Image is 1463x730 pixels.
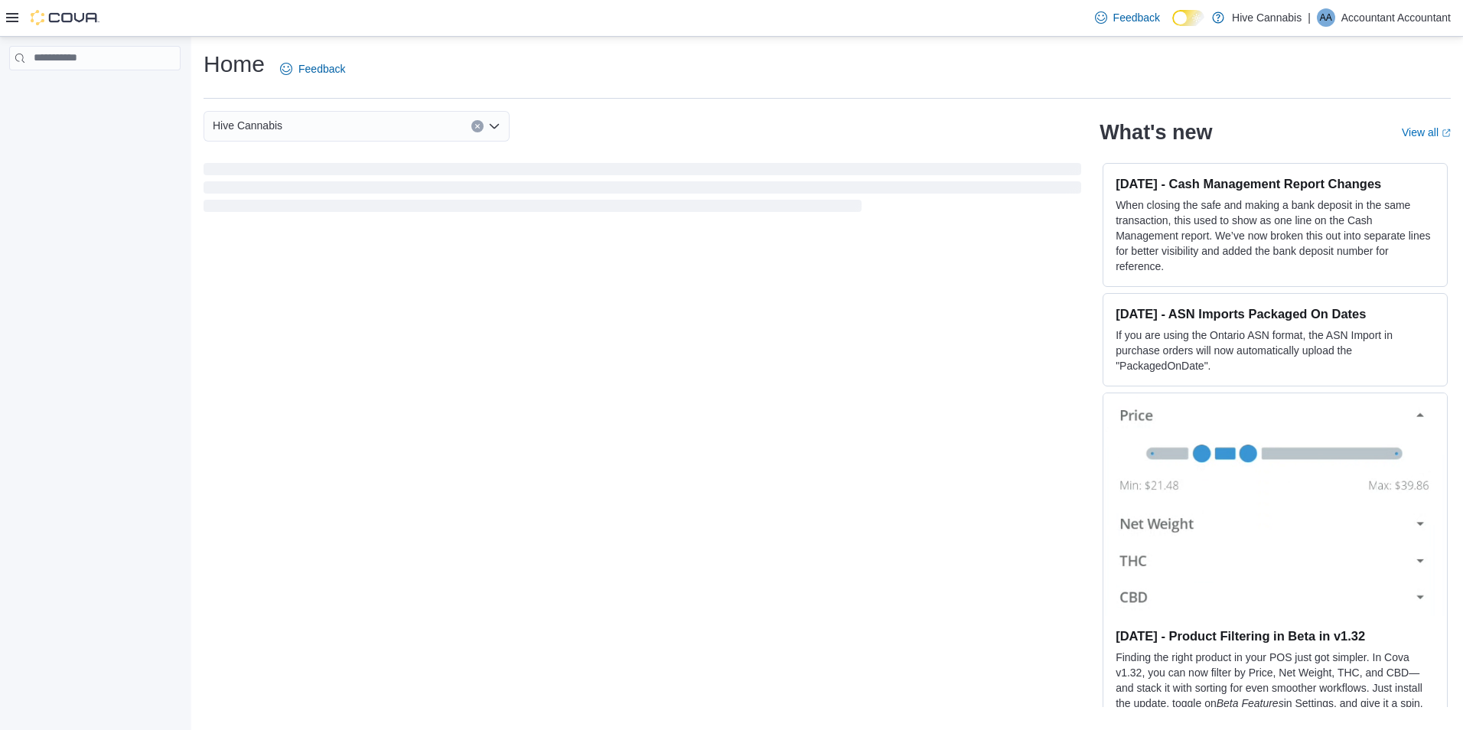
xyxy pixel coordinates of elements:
[1116,306,1435,321] h3: [DATE] - ASN Imports Packaged On Dates
[1113,10,1160,25] span: Feedback
[9,73,181,110] nav: Complex example
[1172,26,1173,27] span: Dark Mode
[204,49,265,80] h1: Home
[1089,2,1166,33] a: Feedback
[204,166,1081,215] span: Loading
[1217,697,1284,709] em: Beta Features
[1232,8,1302,27] p: Hive Cannabis
[1442,129,1451,138] svg: External link
[1116,628,1435,644] h3: [DATE] - Product Filtering in Beta in v1.32
[488,120,500,132] button: Open list of options
[1116,650,1435,726] p: Finding the right product in your POS just got simpler. In Cova v1.32, you can now filter by Pric...
[1308,8,1311,27] p: |
[1116,197,1435,274] p: When closing the safe and making a bank deposit in the same transaction, this used to show as one...
[1402,126,1451,139] a: View allExternal link
[471,120,484,132] button: Clear input
[1116,328,1435,373] p: If you are using the Ontario ASN format, the ASN Import in purchase orders will now automatically...
[1317,8,1335,27] div: Accountant Accountant
[31,10,99,25] img: Cova
[274,54,351,84] a: Feedback
[1100,120,1212,145] h2: What's new
[1341,8,1451,27] p: Accountant Accountant
[1172,10,1204,26] input: Dark Mode
[1116,176,1435,191] h3: [DATE] - Cash Management Report Changes
[213,116,282,135] span: Hive Cannabis
[1320,8,1332,27] span: AA
[298,61,345,77] span: Feedback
